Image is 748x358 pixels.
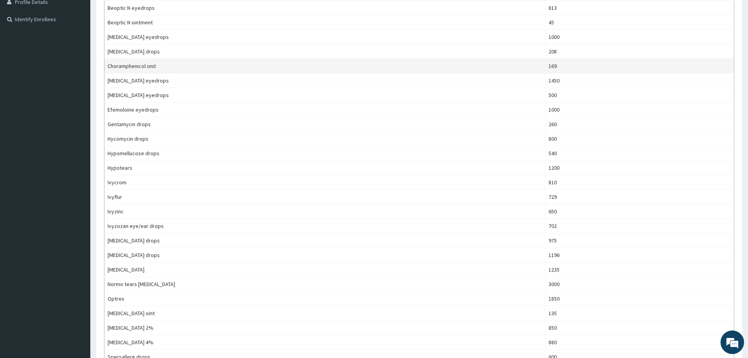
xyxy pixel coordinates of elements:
[545,233,734,248] td: 975
[545,30,734,44] td: 1000
[104,30,545,44] td: [MEDICAL_DATA] eyedrops
[104,321,545,335] td: [MEDICAL_DATA] 2%
[545,88,734,103] td: 500
[545,277,734,292] td: 3000
[545,321,734,335] td: 850
[104,306,545,321] td: [MEDICAL_DATA] oint
[104,59,545,73] td: Choramphenicol onit
[104,248,545,263] td: [MEDICAL_DATA] drops
[545,175,734,190] td: 810
[104,233,545,248] td: [MEDICAL_DATA] drops
[129,4,148,23] div: Minimize live chat window
[104,219,545,233] td: Ivyzozan eye/ear drops
[104,44,545,59] td: [MEDICAL_DATA] drops
[545,15,734,30] td: 45
[104,132,545,146] td: Hycomycin drops
[545,204,734,219] td: 650
[545,1,734,15] td: 813
[104,335,545,350] td: [MEDICAL_DATA] 4%
[15,39,32,59] img: d_794563401_company_1708531726252_794563401
[104,73,545,88] td: [MEDICAL_DATA] eyedrops
[545,306,734,321] td: 135
[104,1,545,15] td: Beoptic N eyedrops
[104,161,545,175] td: Hypotears
[545,335,734,350] td: 880
[104,117,545,132] td: Gentamycin drops
[545,103,734,117] td: 1000
[104,146,545,161] td: Hypomellucose drops
[545,146,734,161] td: 540
[545,132,734,146] td: 800
[41,44,132,54] div: Chat with us now
[104,103,545,117] td: Efemoloine eyedrops
[104,88,545,103] td: [MEDICAL_DATA] eyedrops
[104,292,545,306] td: Optrex
[545,44,734,59] td: 208
[545,161,734,175] td: 1200
[545,248,734,263] td: 1196
[46,99,108,178] span: We're online!
[104,175,545,190] td: Ivycrom
[104,15,545,30] td: Beoptic N ointment
[4,215,150,242] textarea: Type your message and hit 'Enter'
[104,204,545,219] td: Ivyzinc
[104,190,545,204] td: Ivyflur
[545,219,734,233] td: 702
[545,73,734,88] td: 1450
[104,263,545,277] td: [MEDICAL_DATA]
[545,190,734,204] td: 729
[545,263,734,277] td: 1235
[545,59,734,73] td: 169
[545,117,734,132] td: 260
[104,277,545,292] td: Normo tears [MEDICAL_DATA]
[545,292,734,306] td: 1850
